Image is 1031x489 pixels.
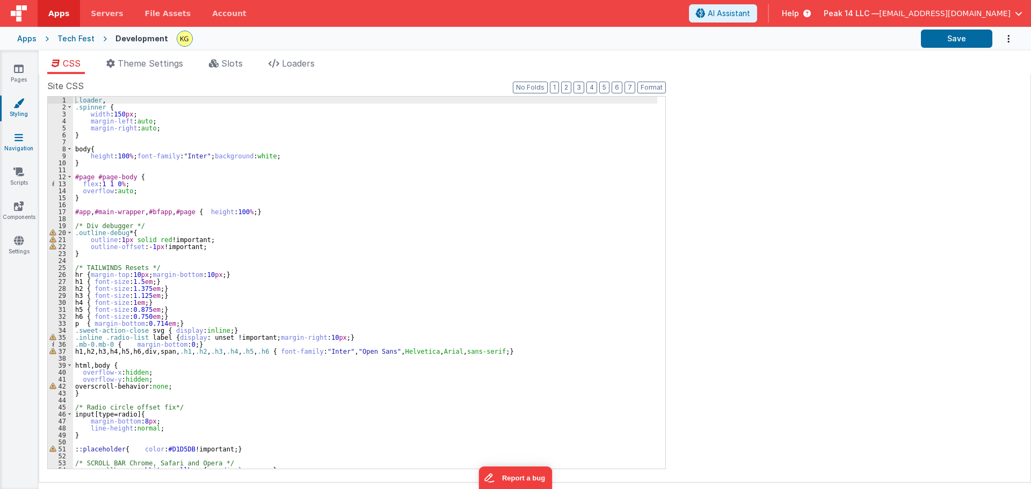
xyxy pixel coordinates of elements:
[689,4,757,23] button: AI Assistant
[48,376,73,383] div: 41
[824,8,1022,19] button: Peak 14 LLC — [EMAIL_ADDRESS][DOMAIN_NAME]
[48,404,73,411] div: 45
[48,397,73,404] div: 44
[48,292,73,299] div: 29
[48,152,73,159] div: 9
[48,97,73,104] div: 1
[550,82,559,93] button: 1
[48,452,73,459] div: 52
[48,348,73,355] div: 37
[48,306,73,313] div: 31
[824,8,879,19] span: Peak 14 LLC —
[48,194,73,201] div: 15
[48,250,73,257] div: 23
[48,257,73,264] div: 24
[48,208,73,215] div: 17
[17,33,37,44] div: Apps
[48,299,73,306] div: 30
[48,313,73,320] div: 32
[48,390,73,397] div: 43
[48,111,73,118] div: 3
[57,33,95,44] div: Tech Fest
[921,30,992,48] button: Save
[48,320,73,327] div: 33
[221,58,243,69] span: Slots
[48,439,73,446] div: 50
[48,278,73,285] div: 27
[48,222,73,229] div: 19
[48,432,73,439] div: 49
[282,58,315,69] span: Loaders
[48,173,73,180] div: 12
[612,82,622,93] button: 6
[625,82,635,93] button: 7
[48,118,73,125] div: 4
[48,236,73,243] div: 21
[48,334,73,341] div: 35
[586,82,597,93] button: 4
[48,411,73,418] div: 46
[48,271,73,278] div: 26
[48,187,73,194] div: 14
[48,383,73,390] div: 42
[48,145,73,152] div: 8
[879,8,1011,19] span: [EMAIL_ADDRESS][DOMAIN_NAME]
[561,82,571,93] button: 2
[48,229,73,236] div: 20
[48,125,73,132] div: 5
[48,355,73,362] div: 38
[48,159,73,166] div: 10
[48,180,73,187] div: 13
[48,369,73,376] div: 40
[708,8,750,19] span: AI Assistant
[48,264,73,271] div: 25
[513,82,548,93] button: No Folds
[48,327,73,334] div: 34
[118,58,183,69] span: Theme Settings
[91,8,123,19] span: Servers
[48,8,69,19] span: Apps
[48,138,73,145] div: 7
[48,285,73,292] div: 28
[48,215,73,222] div: 18
[782,8,799,19] span: Help
[48,418,73,425] div: 47
[48,459,73,466] div: 53
[48,341,73,348] div: 36
[48,201,73,208] div: 16
[115,33,168,44] div: Development
[48,104,73,111] div: 2
[48,166,73,173] div: 11
[48,362,73,369] div: 39
[48,425,73,432] div: 48
[48,446,73,452] div: 51
[479,466,553,489] iframe: Marker.io feedback button
[47,79,84,92] span: Site CSS
[637,82,666,93] button: Format
[177,31,192,46] img: bf4879d07303ad541d7c6a7e587debf3
[992,28,1014,50] button: Options
[145,8,191,19] span: File Assets
[599,82,609,93] button: 5
[48,132,73,138] div: 6
[48,243,73,250] div: 22
[48,466,73,473] div: 54
[573,82,584,93] button: 3
[63,58,81,69] span: CSS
